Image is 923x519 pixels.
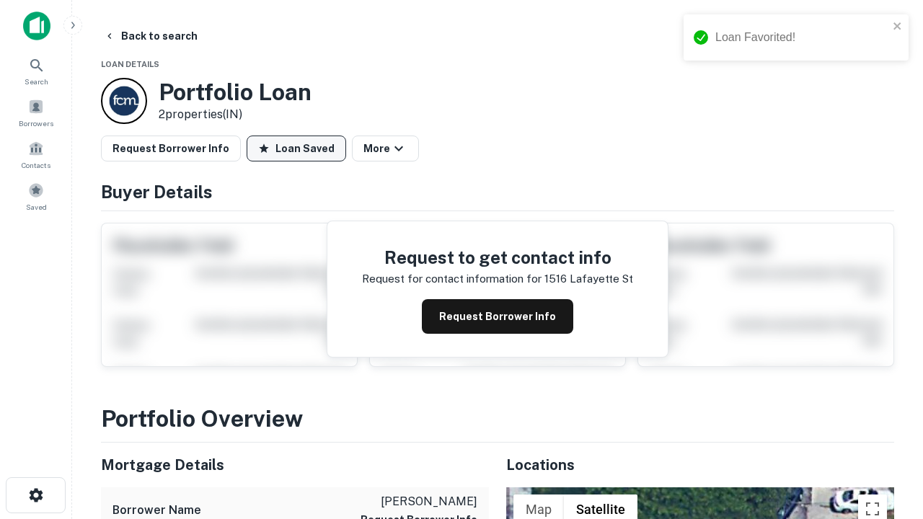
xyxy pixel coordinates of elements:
[851,358,923,427] iframe: Chat Widget
[893,20,903,34] button: close
[352,136,419,161] button: More
[98,23,203,49] button: Back to search
[159,106,312,123] p: 2 properties (IN)
[544,270,633,288] p: 1516 lafayette st
[506,454,894,476] h5: Locations
[26,201,47,213] span: Saved
[101,136,241,161] button: Request Borrower Info
[4,177,68,216] a: Saved
[23,12,50,40] img: capitalize-icon.png
[422,299,573,334] button: Request Borrower Info
[101,60,159,68] span: Loan Details
[247,136,346,161] button: Loan Saved
[4,93,68,132] a: Borrowers
[101,179,894,205] h4: Buyer Details
[362,270,542,288] p: Request for contact information for
[362,244,633,270] h4: Request to get contact info
[101,402,894,436] h3: Portfolio Overview
[361,493,477,510] p: [PERSON_NAME]
[4,135,68,174] a: Contacts
[4,51,68,90] a: Search
[112,502,201,519] h6: Borrower Name
[25,76,48,87] span: Search
[159,79,312,106] h3: Portfolio Loan
[22,159,50,171] span: Contacts
[19,117,53,129] span: Borrowers
[715,29,888,46] div: Loan Favorited!
[101,454,489,476] h5: Mortgage Details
